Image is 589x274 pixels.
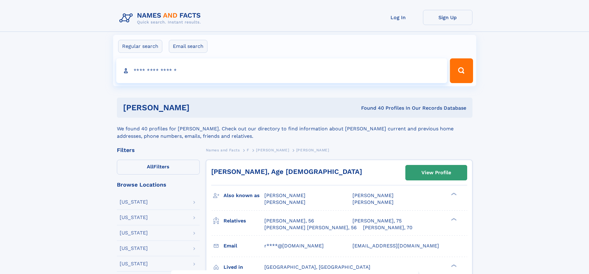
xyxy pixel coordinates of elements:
[120,215,148,220] div: [US_STATE]
[264,264,370,270] span: [GEOGRAPHIC_DATA], [GEOGRAPHIC_DATA]
[169,40,207,53] label: Email search
[247,148,249,152] span: F
[256,148,289,152] span: [PERSON_NAME]
[450,263,457,268] div: ❯
[373,10,423,25] a: Log In
[363,224,412,231] a: [PERSON_NAME], 70
[120,261,148,266] div: [US_STATE]
[117,118,472,140] div: We found 40 profiles for [PERSON_NAME]. Check out our directory to find information about [PERSON...
[147,164,153,170] span: All
[120,246,148,251] div: [US_STATE]
[264,217,314,224] a: [PERSON_NAME], 56
[224,241,264,251] h3: Email
[224,216,264,226] h3: Relatives
[450,217,457,221] div: ❯
[117,182,200,188] div: Browse Locations
[264,199,305,205] span: [PERSON_NAME]
[120,230,148,235] div: [US_STATE]
[406,165,467,180] a: View Profile
[123,104,275,112] h1: [PERSON_NAME]
[423,10,472,25] a: Sign Up
[352,243,439,249] span: [EMAIL_ADDRESS][DOMAIN_NAME]
[224,190,264,201] h3: Also known as
[352,217,402,224] a: [PERSON_NAME], 75
[118,40,162,53] label: Regular search
[264,192,305,198] span: [PERSON_NAME]
[352,192,394,198] span: [PERSON_NAME]
[247,146,249,154] a: F
[256,146,289,154] a: [PERSON_NAME]
[450,58,473,83] button: Search Button
[421,166,451,180] div: View Profile
[116,58,447,83] input: search input
[264,224,357,231] a: [PERSON_NAME] [PERSON_NAME], 56
[450,192,457,196] div: ❯
[117,147,200,153] div: Filters
[117,10,206,27] img: Logo Names and Facts
[211,168,362,175] a: [PERSON_NAME], Age [DEMOGRAPHIC_DATA]
[120,200,148,204] div: [US_STATE]
[352,199,394,205] span: [PERSON_NAME]
[224,262,264,272] h3: Lived in
[296,148,329,152] span: [PERSON_NAME]
[117,160,200,175] label: Filters
[206,146,240,154] a: Names and Facts
[275,105,466,112] div: Found 40 Profiles In Our Records Database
